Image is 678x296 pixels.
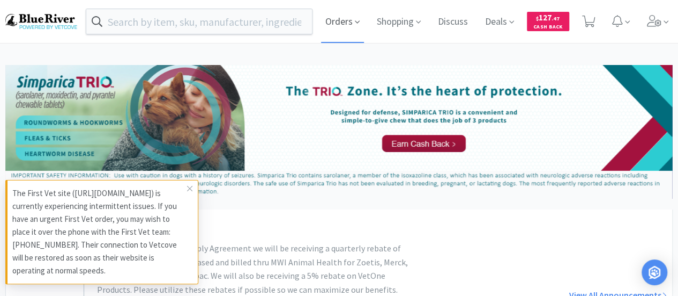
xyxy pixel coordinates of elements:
span: Cash Back [533,24,563,31]
p: The First Vet site ([URL][DOMAIN_NAME]) is currently experiencing intermittent issues. If you hav... [12,187,187,277]
span: . 47 [552,15,560,22]
input: Search by item, sku, manufacturer, ingredient, size... [86,9,312,34]
img: b17b0d86f29542b49a2f66beb9ff811a.png [5,14,77,28]
a: Discuss [434,17,472,27]
h3: NEW MWI Agreement [97,220,450,237]
div: Open Intercom Messenger [642,259,667,285]
img: d2d77c193a314c21b65cb967bbf24cd3_44.png [5,65,673,199]
a: $127.47Cash Back [527,7,569,36]
span: 127 [536,12,560,23]
span: $ [536,15,539,22]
